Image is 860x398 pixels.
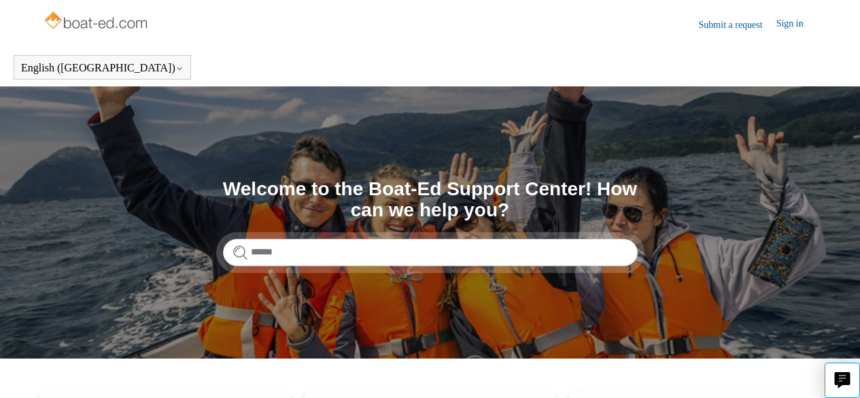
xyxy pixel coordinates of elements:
[43,8,151,35] img: Boat-Ed Help Center home page
[699,18,776,32] a: Submit a request
[21,62,184,74] button: English ([GEOGRAPHIC_DATA])
[223,179,638,221] h1: Welcome to the Boat-Ed Support Center! How can we help you?
[223,239,638,266] input: Search
[825,363,860,398] button: Live chat
[776,16,817,33] a: Sign in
